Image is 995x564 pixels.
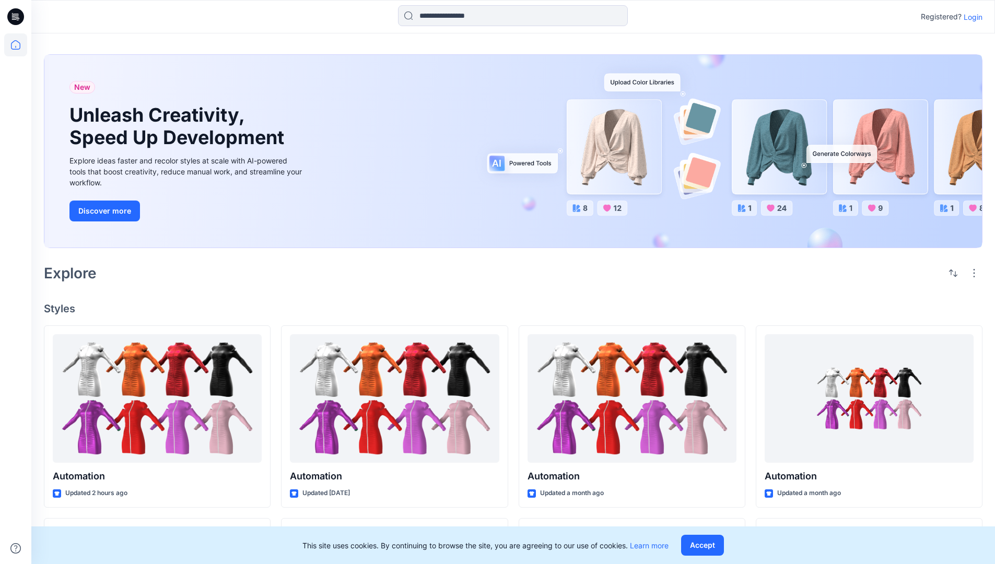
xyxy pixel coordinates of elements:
[777,488,841,499] p: Updated a month ago
[74,81,90,93] span: New
[290,469,499,484] p: Automation
[69,201,140,221] button: Discover more
[964,11,982,22] p: Login
[528,469,736,484] p: Automation
[53,334,262,463] a: Automation
[44,302,982,315] h4: Styles
[630,541,669,550] a: Learn more
[69,201,305,221] a: Discover more
[540,488,604,499] p: Updated a month ago
[69,155,305,188] div: Explore ideas faster and recolor styles at scale with AI-powered tools that boost creativity, red...
[528,334,736,463] a: Automation
[302,540,669,551] p: This site uses cookies. By continuing to browse the site, you are agreeing to our use of cookies.
[290,334,499,463] a: Automation
[765,469,974,484] p: Automation
[53,469,262,484] p: Automation
[44,265,97,281] h2: Explore
[302,488,350,499] p: Updated [DATE]
[921,10,962,23] p: Registered?
[69,104,289,149] h1: Unleash Creativity, Speed Up Development
[765,334,974,463] a: Automation
[681,535,724,556] button: Accept
[65,488,127,499] p: Updated 2 hours ago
